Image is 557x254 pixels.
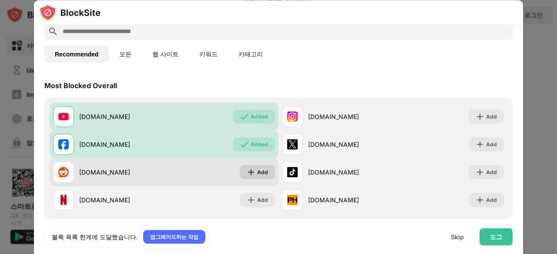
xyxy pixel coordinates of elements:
div: [DOMAIN_NAME] [79,140,164,149]
img: favicons [58,195,69,205]
div: Add [486,168,497,176]
img: search.svg [48,26,58,36]
div: [DOMAIN_NAME] [79,112,164,121]
div: Add [486,195,497,204]
div: [DOMAIN_NAME] [308,140,393,149]
div: 블록 목록 한계에 도달했습니다. [52,232,138,241]
img: favicons [58,111,69,122]
img: logo-blocksite.svg [39,3,101,21]
div: [DOMAIN_NAME] [308,195,393,205]
img: favicons [287,139,298,149]
div: Add [257,195,268,204]
div: [DOMAIN_NAME] [308,112,393,121]
div: 도그 [490,233,502,240]
div: Add [486,140,497,148]
div: Add [486,112,497,121]
button: 카테고리 [228,45,273,63]
div: [DOMAIN_NAME] [79,168,164,177]
button: 모든 [109,45,142,63]
div: 업그레이드하는 작업 [150,232,198,241]
div: Added [251,112,268,121]
div: Skip [451,233,464,240]
div: Add [257,168,268,176]
div: [DOMAIN_NAME] [308,168,393,177]
button: 키워드 [189,45,228,63]
div: Added [251,140,268,148]
button: Recommended [44,45,109,63]
div: [DOMAIN_NAME] [79,195,164,205]
img: favicons [287,195,298,205]
img: favicons [287,111,298,122]
div: Most Blocked Overall [44,81,117,89]
img: favicons [58,139,69,149]
img: favicons [287,167,298,177]
img: favicons [58,167,69,177]
button: 웹 사이트 [142,45,189,63]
